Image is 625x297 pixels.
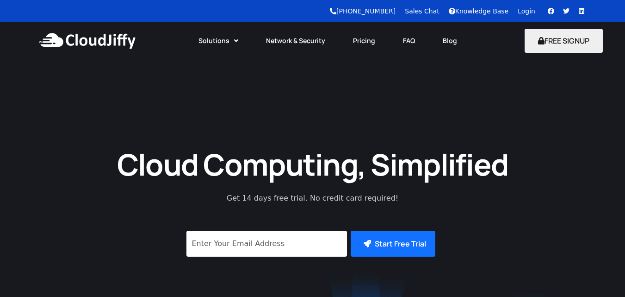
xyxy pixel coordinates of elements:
[105,145,521,183] h1: Cloud Computing, Simplified
[389,31,429,51] a: FAQ
[330,7,396,15] a: [PHONE_NUMBER]
[252,31,339,51] a: Network & Security
[351,231,435,257] button: Start Free Trial
[525,29,603,53] button: FREE SIGNUP
[518,7,535,15] a: Login
[339,31,389,51] a: Pricing
[186,193,440,204] p: Get 14 days free trial. No credit card required!
[429,31,471,51] a: Blog
[525,36,603,46] a: FREE SIGNUP
[449,7,509,15] a: Knowledge Base
[405,7,439,15] a: Sales Chat
[186,231,347,257] input: Enter Your Email Address
[185,31,252,51] a: Solutions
